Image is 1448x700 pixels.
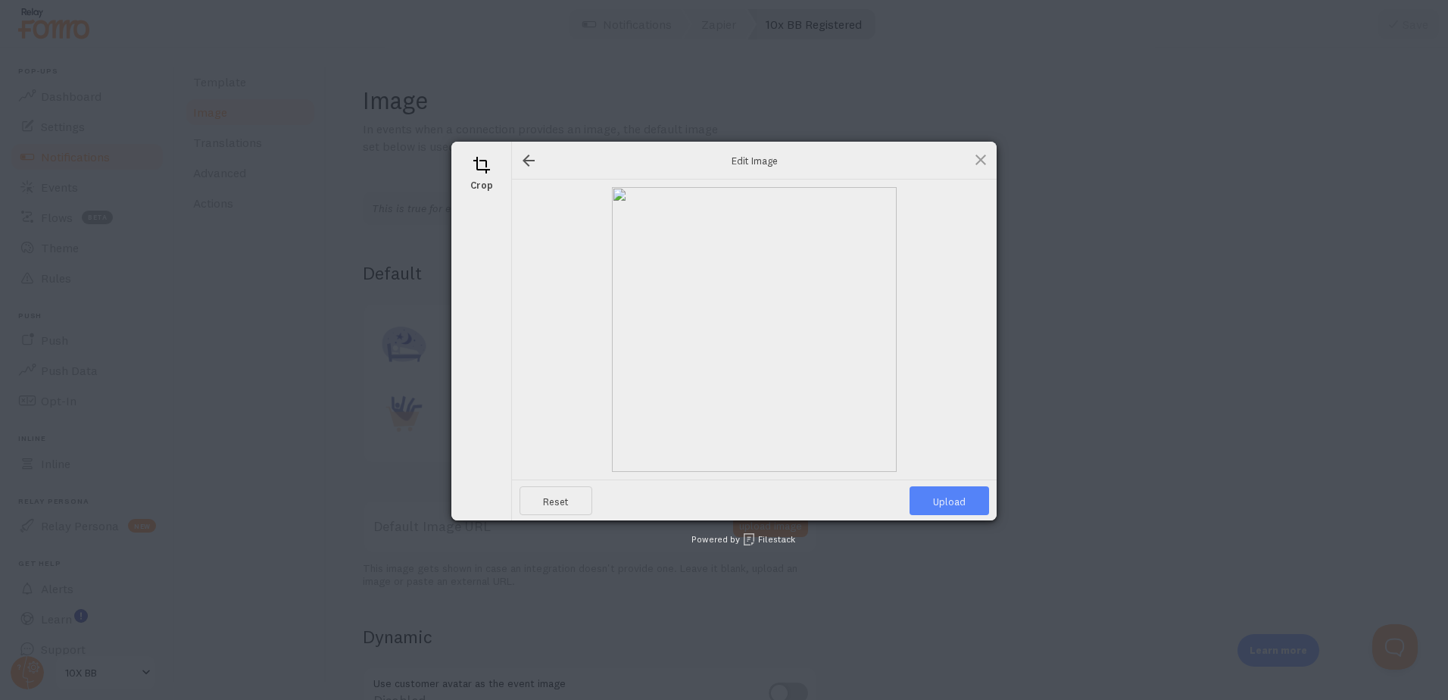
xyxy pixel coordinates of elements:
[910,486,989,515] span: Upload
[520,152,538,170] div: Go back
[654,520,795,558] div: Powered by Filestack
[603,153,906,167] span: Edit Image
[455,145,508,198] div: Crop
[520,486,592,515] span: Reset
